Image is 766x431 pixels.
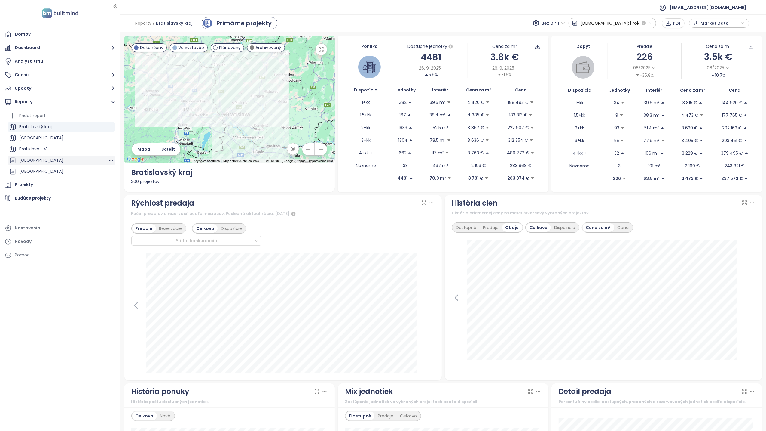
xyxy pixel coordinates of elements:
p: 3 763 € [468,150,484,156]
span: caret-up [407,113,411,117]
div: Dostupné [453,223,480,232]
p: 38.4 m² [430,112,446,118]
p: 3 [618,163,621,169]
span: Bratislavský kraj [156,18,193,29]
p: 3 867 € [468,124,484,131]
a: Projekty [3,179,117,191]
p: 188 493 € [508,99,529,106]
button: Cenník [3,69,117,81]
div: Pridať report [8,111,115,121]
span: caret-up [447,113,451,117]
td: 1.5+kk [345,109,387,121]
span: caret-down [529,113,533,117]
span: caret-down [485,113,490,117]
span: caret-up [661,101,665,105]
th: Dispozícia [559,85,600,96]
p: 4481 [398,175,408,181]
p: 243 821 € [725,163,745,169]
div: História cien [452,197,498,209]
span: caret-up [743,113,748,117]
p: 38.3 m² [644,112,660,119]
img: Google [126,155,145,163]
td: Neznáme [345,159,387,172]
p: 117 m² [432,150,444,156]
p: 78.5 m² [430,137,446,144]
span: caret-down [621,126,625,130]
div: Bratislavský kraj [19,123,52,131]
span: caret-down [621,101,625,105]
p: 101 m² [648,163,661,169]
span: caret-up [661,113,665,117]
button: Satelit [156,143,180,155]
div: Updaty [15,85,31,92]
span: caret-down [486,100,490,104]
a: Analýza trhu [3,55,117,67]
div: História ponuky [131,386,190,397]
td: 3+kk [345,134,387,147]
div: Celkovo [526,223,551,232]
p: 77.9 m² [644,137,660,144]
th: Cena [500,84,541,96]
th: Jednotky [600,85,638,96]
p: 106 m² [645,150,659,157]
span: caret-down [530,126,534,130]
div: Pomoc [3,249,117,261]
div: 3.5k € [682,50,755,64]
div: 5.9% [424,71,438,78]
span: caret-up [743,138,748,143]
div: Cena za m² [492,43,517,50]
span: caret-up [711,73,715,77]
span: caret-down [484,176,489,180]
p: 382 [399,99,407,106]
p: 51.4 m² [644,125,659,131]
span: caret-up [408,151,412,155]
span: caret-down [529,138,533,142]
p: 3 781 € [468,175,483,181]
div: Predaje [374,412,397,420]
div: Bratislavský kraj [8,122,115,132]
div: Pomoc [15,251,30,259]
p: 3 473 € [682,175,698,182]
button: Keyboard shortcuts [194,159,220,163]
span: caret-down [620,138,624,143]
div: Celkovo [397,412,420,420]
span: caret-down [530,151,535,155]
th: Interiér [638,85,670,96]
div: Domov [15,30,31,38]
p: 39.5 m² [430,99,446,106]
div: [GEOGRAPHIC_DATA] [8,167,115,176]
div: Bratislava I-V [8,144,115,154]
p: 489 772 € [507,150,529,156]
div: Budúce projekty [15,194,51,202]
div: Dostupné [346,412,374,420]
div: 3.8k € [468,50,541,64]
span: caret-up [424,73,429,77]
p: 4 385 € [468,112,484,118]
div: Dispozície [218,224,245,233]
p: 379 495 € [721,150,743,157]
th: Cena za m² [456,84,500,96]
span: caret-down [661,138,665,143]
div: [GEOGRAPHIC_DATA] [8,156,115,165]
span: caret-down [700,113,704,117]
span: caret-up [660,151,664,155]
span: caret-down [447,138,451,142]
p: 33 [403,162,408,169]
span: Satelit [162,146,175,153]
div: Mix jednotiek [345,386,393,397]
span: Mapa [137,146,150,153]
span: Vo výstavbe [179,44,204,51]
span: caret-up [699,176,703,181]
a: Terms (opens in new tab) [297,159,305,163]
span: caret-up [409,138,413,142]
th: Interiér [424,84,457,96]
span: Market Data [700,19,739,28]
span: caret-down [497,73,502,77]
span: caret-up [699,126,703,130]
div: História priemernej ceny za meter štvorcový vybraných projektov. [452,210,755,216]
div: Nastavenia [15,224,40,232]
span: Archivovaný [256,44,282,51]
span: caret-up [744,151,749,155]
div: Detail predaja [559,386,611,397]
p: 283 874 € [507,175,529,181]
